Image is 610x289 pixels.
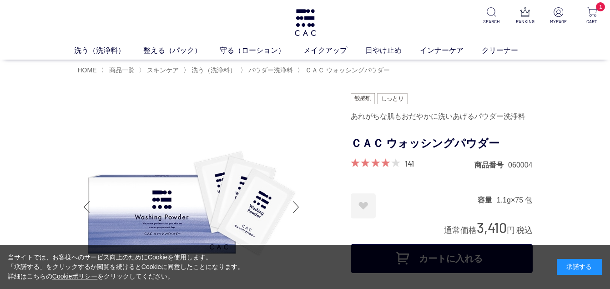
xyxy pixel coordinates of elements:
[52,273,98,280] a: Cookieポリシー
[477,219,507,236] span: 3,410
[192,66,236,74] span: 洗う（洗浄料）
[365,45,420,56] a: 日やけ止め
[377,93,407,104] img: しっとり
[183,66,238,75] li: 〉
[287,189,305,225] div: Next slide
[240,66,295,75] li: 〉
[482,45,536,56] a: クリーナー
[351,244,533,273] button: カートに入れる
[351,133,533,154] h1: ＣＡＣ ウォッシングパウダー
[297,66,392,75] li: 〉
[514,18,535,25] p: RANKING
[101,66,137,75] li: 〉
[303,45,365,56] a: メイクアップ
[78,66,97,74] a: HOME
[78,189,96,225] div: Previous slide
[351,193,376,218] a: お気に入りに登録する
[581,7,603,25] a: 1 CART
[190,66,236,74] a: 洗う（洗浄料）
[147,66,179,74] span: スキンケア
[478,195,497,205] dt: 容量
[497,195,533,205] dd: 1.1g×75 包
[516,226,533,235] span: 税込
[481,18,502,25] p: SEARCH
[145,66,179,74] a: スキンケア
[514,7,535,25] a: RANKING
[139,66,181,75] li: 〉
[303,66,390,74] a: ＣＡＣ ウォッシングパウダー
[248,66,293,74] span: パウダー洗浄料
[548,18,569,25] p: MYPAGE
[293,9,317,36] img: logo
[581,18,603,25] p: CART
[557,259,602,275] div: 承諾する
[507,226,515,235] span: 円
[143,45,220,56] a: 整える（パック）
[220,45,303,56] a: 守る（ローション）
[596,2,605,11] span: 1
[305,66,390,74] span: ＣＡＣ ウォッシングパウダー
[351,109,533,124] div: あれがちな肌もおだやかに洗いあげるパウダー洗浄料
[351,93,375,104] img: 敏感肌
[109,66,135,74] span: 商品一覧
[444,226,477,235] span: 通常価格
[8,253,244,281] div: 当サイトでは、お客様へのサービス向上のためにCookieを使用します。 「承諾する」をクリックするか閲覧を続けるとCookieに同意したことになります。 詳細はこちらの をクリックしてください。
[74,45,143,56] a: 洗う（洗浄料）
[508,160,532,170] dd: 060004
[107,66,135,74] a: 商品一覧
[405,158,414,168] a: 141
[548,7,569,25] a: MYPAGE
[420,45,482,56] a: インナーケア
[481,7,502,25] a: SEARCH
[247,66,293,74] a: パウダー洗浄料
[474,160,508,170] dt: 商品番号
